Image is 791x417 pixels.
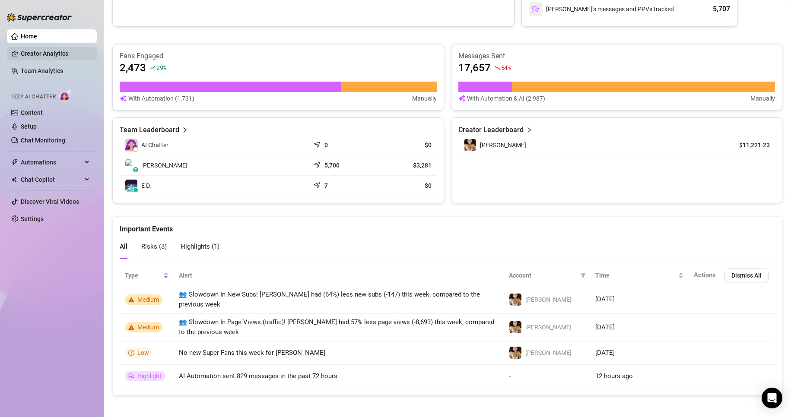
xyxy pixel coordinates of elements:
article: 17,657 [458,61,491,75]
span: thunderbolt [11,159,18,166]
img: AI Chatter [59,89,73,102]
article: $11,221.23 [731,141,770,149]
span: Highlight [137,373,162,379]
span: Chat Copilot [21,173,82,186]
article: Messages Sent [458,51,775,61]
span: Risks ( 3 ) [141,243,167,250]
img: svg%3e [532,5,540,13]
span: AI Automation sent 829 messages in the past 72 hours [179,372,337,380]
article: Manually [750,94,775,103]
img: vixie [509,347,521,359]
span: [DATE] [595,349,615,357]
span: right [526,125,532,135]
img: Chat Copilot [11,177,17,183]
span: Automations [21,155,82,169]
span: - [509,372,511,380]
article: With Automation (1,731) [128,94,194,103]
article: Manually [412,94,437,103]
a: Team Analytics [21,67,63,74]
span: flag [128,373,134,379]
span: send [314,160,322,168]
a: Creator Analytics [21,47,90,60]
th: Alert [174,265,504,286]
span: 54 % [501,63,511,72]
span: Low [137,349,149,356]
article: 5,700 [324,161,340,170]
span: filter [579,269,588,282]
button: Dismiss All [724,269,769,282]
img: svg%3e [120,94,127,103]
span: 12 hours ago [595,372,633,380]
div: [PERSON_NAME]’s messages and PPVs tracked [529,2,674,16]
span: All [120,243,127,250]
article: $3,281 [378,161,432,170]
article: $0 [378,141,432,149]
span: Medium [137,296,159,303]
article: 7 [324,181,328,190]
span: [PERSON_NAME] [141,161,187,170]
div: Important Events [120,217,775,234]
span: Time [595,271,677,280]
img: E D [125,180,137,192]
span: warning [128,324,134,330]
span: fall [494,65,500,71]
span: rise [149,65,156,71]
span: [PERSON_NAME] [525,324,572,331]
a: Content [21,109,43,116]
article: Creator Leaderboard [458,125,524,135]
img: logo-BBDzfeDw.svg [7,13,72,22]
article: Team Leaderboard [120,125,179,135]
a: Settings [21,215,44,222]
span: Medium [137,324,159,331]
span: filter [581,273,586,278]
div: 5,707 [713,4,730,14]
img: vixie [509,294,521,306]
article: 0 [324,141,328,149]
div: z [133,167,138,172]
span: [DATE] [595,295,615,303]
span: info-circle [128,350,134,356]
th: Time [590,265,689,286]
span: Highlights ( 1 ) [181,243,219,250]
div: Open Intercom Messenger [762,388,782,408]
span: [PERSON_NAME] [525,296,572,303]
span: Account [509,271,577,280]
a: Home [21,33,37,40]
span: E D. [141,181,151,190]
span: 👥 Slowdown In Page Views (traffic)! [PERSON_NAME] had 57% less page views (-8,693) this week, com... [179,318,494,336]
span: [PERSON_NAME] [525,349,572,356]
article: 2,473 [120,61,146,75]
img: vixie [464,139,476,151]
th: Type [120,265,174,286]
span: send [314,139,322,148]
a: Setup [21,123,37,130]
span: AI Chatter [141,140,168,150]
img: vixie [509,321,521,333]
a: Chat Monitoring [21,137,65,144]
span: Actions [694,271,716,279]
article: With Automation & AI (2,987) [467,94,545,103]
img: svg%3e [458,94,465,103]
img: izzy-ai-chatter-avatar-DDCN_rTZ.svg [125,139,138,152]
span: Izzy AI Chatter [12,93,56,101]
article: Fans Engaged [120,51,437,61]
span: No new Super Fans this week for [PERSON_NAME] [179,349,325,357]
span: send [314,180,322,189]
article: $0 [378,181,432,190]
span: [PERSON_NAME] [480,142,526,148]
img: Cathy [125,159,137,171]
span: 👥 Slowdown In New Subs! [PERSON_NAME] had (64%) less new subs (-147) this week, compared to the p... [179,291,480,309]
span: [DATE] [595,323,615,331]
span: 29 % [156,63,166,72]
span: Dismiss All [731,272,762,279]
span: Type [125,271,162,280]
span: right [182,125,188,135]
a: Discover Viral Videos [21,198,79,205]
span: warning [128,297,134,303]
